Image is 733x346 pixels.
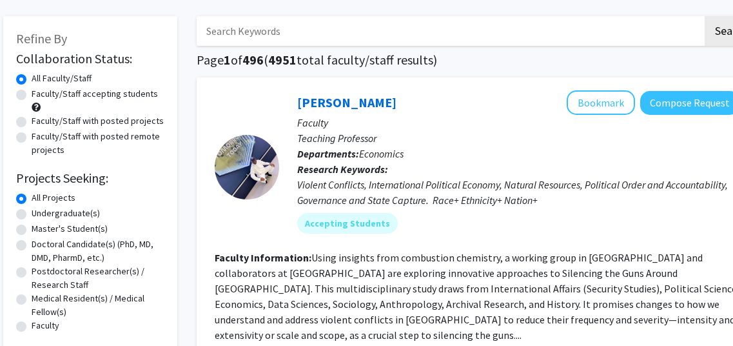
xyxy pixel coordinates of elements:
[297,213,398,234] mat-chip: Accepting Students
[215,251,311,264] b: Faculty Information:
[32,265,164,292] label: Postdoctoral Researcher(s) / Research Staff
[32,191,75,205] label: All Projects
[10,288,55,336] iframe: Chat
[32,207,100,220] label: Undergraduate(s)
[16,170,164,186] h2: Projects Seeking:
[32,238,164,265] label: Doctoral Candidate(s) (PhD, MD, DMD, PharmD, etc.)
[297,94,396,110] a: [PERSON_NAME]
[32,292,164,319] label: Medical Resident(s) / Medical Fellow(s)
[32,114,164,128] label: Faculty/Staff with posted projects
[32,72,92,85] label: All Faculty/Staff
[32,130,164,157] label: Faculty/Staff with posted remote projects
[297,147,359,160] b: Departments:
[32,222,108,236] label: Master's Student(s)
[359,147,404,160] span: Economics
[16,51,164,66] h2: Collaboration Status:
[32,87,158,101] label: Faculty/Staff accepting students
[268,52,297,68] span: 4951
[242,52,264,68] span: 496
[197,16,703,46] input: Search Keywords
[567,90,635,115] button: Add Melvin Ayogu to Bookmarks
[224,52,231,68] span: 1
[297,163,388,176] b: Research Keywords:
[16,30,67,46] span: Refine By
